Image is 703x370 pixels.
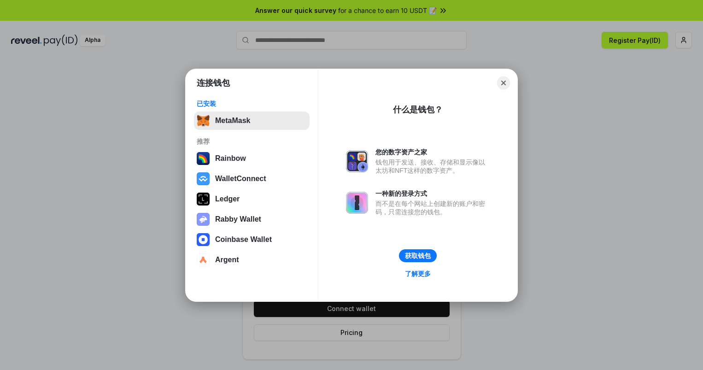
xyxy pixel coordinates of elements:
div: 钱包用于发送、接收、存储和显示像以太坊和NFT这样的数字资产。 [375,158,490,175]
div: 了解更多 [405,270,431,278]
img: svg+xml,%3Csvg%20width%3D%2228%22%20height%3D%2228%22%20viewBox%3D%220%200%2028%2028%22%20fill%3D... [197,233,210,246]
button: Close [497,76,510,89]
div: 获取钱包 [405,252,431,260]
button: MetaMask [194,112,310,130]
div: Ledger [215,195,240,203]
img: svg+xml,%3Csvg%20width%3D%22120%22%20height%3D%22120%22%20viewBox%3D%220%200%20120%20120%22%20fil... [197,152,210,165]
div: 一种新的登录方式 [375,189,490,198]
img: svg+xml,%3Csvg%20width%3D%2228%22%20height%3D%2228%22%20viewBox%3D%220%200%2028%2028%22%20fill%3D... [197,172,210,185]
button: Ledger [194,190,310,208]
h1: 连接钱包 [197,77,230,88]
img: svg+xml,%3Csvg%20xmlns%3D%22http%3A%2F%2Fwww.w3.org%2F2000%2Fsvg%22%20fill%3D%22none%22%20viewBox... [346,192,368,214]
div: Argent [215,256,239,264]
div: MetaMask [215,117,250,125]
button: Rainbow [194,149,310,168]
div: 推荐 [197,137,307,146]
div: Coinbase Wallet [215,235,272,244]
img: svg+xml,%3Csvg%20width%3D%2228%22%20height%3D%2228%22%20viewBox%3D%220%200%2028%2028%22%20fill%3D... [197,253,210,266]
div: Rainbow [215,154,246,163]
div: 什么是钱包？ [393,104,443,115]
a: 了解更多 [399,268,436,280]
button: WalletConnect [194,170,310,188]
button: Coinbase Wallet [194,230,310,249]
img: svg+xml,%3Csvg%20fill%3D%22none%22%20height%3D%2233%22%20viewBox%3D%220%200%2035%2033%22%20width%... [197,114,210,127]
button: 获取钱包 [399,249,437,262]
img: svg+xml,%3Csvg%20xmlns%3D%22http%3A%2F%2Fwww.w3.org%2F2000%2Fsvg%22%20fill%3D%22none%22%20viewBox... [346,150,368,172]
button: Argent [194,251,310,269]
img: svg+xml,%3Csvg%20xmlns%3D%22http%3A%2F%2Fwww.w3.org%2F2000%2Fsvg%22%20fill%3D%22none%22%20viewBox... [197,213,210,226]
button: Rabby Wallet [194,210,310,229]
div: 而不是在每个网站上创建新的账户和密码，只需连接您的钱包。 [375,200,490,216]
div: Rabby Wallet [215,215,261,223]
div: 您的数字资产之家 [375,148,490,156]
div: WalletConnect [215,175,266,183]
img: svg+xml,%3Csvg%20xmlns%3D%22http%3A%2F%2Fwww.w3.org%2F2000%2Fsvg%22%20width%3D%2228%22%20height%3... [197,193,210,206]
div: 已安装 [197,100,307,108]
